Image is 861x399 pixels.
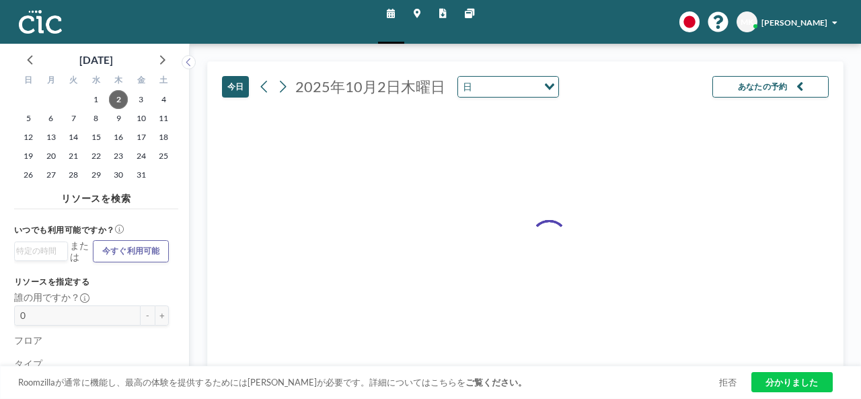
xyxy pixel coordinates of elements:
font: 7 [71,113,76,123]
font: リソースを指定する [14,277,89,287]
button: あなたの予約 [712,76,829,98]
a: 拒否 [719,377,737,388]
span: 2025年10月8日水曜日 [87,109,106,128]
font: 6 [48,113,53,123]
font: [DATE] [79,54,113,66]
font: 日 [24,75,32,85]
span: 2025年10月25日土曜日 [154,147,173,166]
span: 2025年10月17日金曜日 [132,128,151,147]
span: 2025年10月5日日曜日 [19,109,38,128]
font: 25 [159,151,168,161]
input: オプションを検索 [16,245,60,258]
span: 2025年10月12日日曜日 [19,128,38,147]
font: 10 [137,113,146,123]
font: 2 [116,94,121,104]
span: 2025年10月11日土曜日 [154,109,173,128]
font: 火 [69,75,77,85]
span: 2025年10月16日木曜日 [109,128,128,147]
font: 22 [91,151,101,161]
font: 1 [93,94,98,104]
font: タイプ [14,358,42,369]
span: 2025年10月19日日曜日 [19,147,38,166]
font: いつでも利用可能ですか？ [14,225,115,235]
span: 2025年10月10日金曜日 [132,109,151,128]
font: 14 [69,132,78,142]
font: 17 [137,132,146,142]
font: 27 [46,170,56,180]
span: 2025年10月31日金曜日 [132,166,151,184]
span: 2025年10月20日月曜日 [42,147,61,166]
font: 12 [24,132,33,142]
font: 今すぐ利用可能 [102,246,160,256]
span: 2025年10月6日月曜日 [42,109,61,128]
font: フロア [14,334,42,346]
font: 3 [139,94,143,104]
font: 土 [159,75,167,85]
img: 組織ロゴ [19,10,62,34]
span: 2025年10月2日木曜日 [109,90,128,109]
font: 24 [137,151,146,161]
font: 木 [114,75,122,85]
font: 4 [161,94,166,104]
font: 分かりました [765,377,818,388]
span: 2025年10月22日水曜日 [87,147,106,166]
font: 誰の用ですか？ [14,291,80,303]
font: 19 [24,151,33,161]
font: Roomzillaが通常に機能し、最高の体験を提供するためには[PERSON_NAME]が必要です。詳細についてはこちらを [18,377,465,388]
div: オプションを検索 [458,77,558,98]
font: 水 [92,75,100,85]
font: 26 [24,170,33,180]
font: 金 [137,75,145,85]
font: 18 [159,132,168,142]
font: 5 [26,113,31,123]
span: 2025年10月21日火曜日 [64,147,83,166]
font: 月 [47,75,55,85]
font: 11 [159,113,168,123]
font: 今日 [227,81,244,92]
span: 2025年10月3日金曜日 [132,90,151,109]
font: + [159,310,165,321]
span: 2025年10月24日金曜日 [132,147,151,166]
div: オプションを検索 [15,242,67,260]
font: 29 [91,170,101,180]
span: 2025年10月28日火曜日 [64,166,83,184]
font: あなたの予約 [738,81,787,92]
font: 13 [46,132,56,142]
span: 2025年10月13日月曜日 [42,128,61,147]
font: 20 [46,151,56,161]
span: 2025年10月9日木曜日 [109,109,128,128]
button: 今すぐ利用可能 [93,240,169,262]
span: 2025年10月1日水曜日 [87,90,106,109]
font: または [70,240,89,262]
font: MK [741,17,753,27]
font: 16 [114,132,123,142]
span: 2025年10月18日土曜日 [154,128,173,147]
font: - [146,310,149,321]
span: 2025年10月30日木曜日 [109,166,128,184]
font: 15 [91,132,101,142]
font: [PERSON_NAME] [761,17,827,28]
font: 23 [114,151,123,161]
span: 2025年10月7日火曜日 [64,109,83,128]
a: ご覧ください。 [465,377,527,388]
button: 今日 [222,76,249,98]
font: 8 [93,113,98,123]
font: 日 [463,81,472,92]
input: オプションを検索 [476,79,537,95]
font: 30 [114,170,123,180]
span: 2025年10月14日火曜日 [64,128,83,147]
button: - [141,305,155,325]
span: 2025年10月26日日曜日 [19,166,38,184]
font: 2025年10月2日木曜日 [295,78,445,96]
font: 31 [137,170,146,180]
font: 21 [69,151,78,161]
span: 2025年10月15日水曜日 [87,128,106,147]
button: + [155,305,169,325]
span: 2025年10月23日木曜日 [109,147,128,166]
font: 28 [69,170,78,180]
span: 2025年10月29日水曜日 [87,166,106,184]
span: 2025年10月4日土曜日 [154,90,173,109]
font: リソースを検索 [61,192,131,204]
